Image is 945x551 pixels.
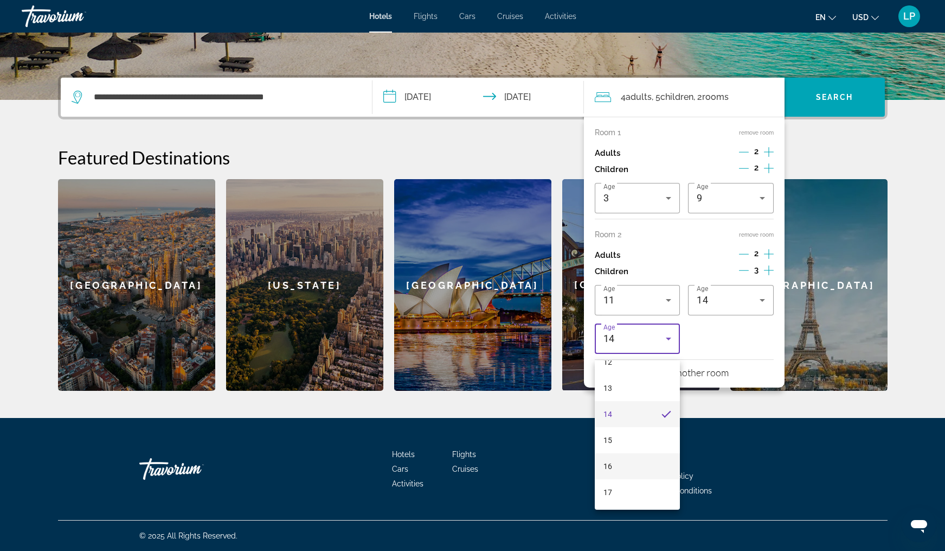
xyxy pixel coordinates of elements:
mat-option: 16 years old [595,453,680,479]
mat-option: 12 years old [595,349,680,375]
span: 17 [603,486,612,499]
mat-option: 14 years old [595,401,680,427]
mat-option: 17 years old [595,479,680,505]
span: 14 [603,408,612,421]
iframe: Button to launch messaging window [902,508,936,542]
mat-option: 13 years old [595,375,680,401]
span: 13 [603,382,612,395]
span: 15 [603,434,612,447]
span: 12 [603,356,612,369]
mat-option: 15 years old [595,427,680,453]
span: 16 [603,460,612,473]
